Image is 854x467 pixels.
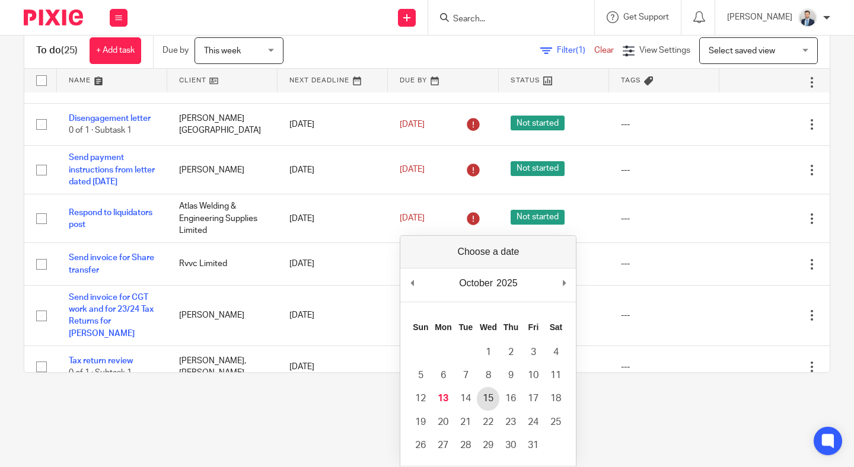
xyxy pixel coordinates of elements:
[511,161,565,176] span: Not started
[544,341,567,364] button: 4
[69,293,154,338] a: Send invoice for CGT work and for 23/24 Tax Returns for [PERSON_NAME]
[413,322,428,332] abbr: Sunday
[480,322,497,332] abbr: Wednesday
[477,364,499,387] button: 8
[432,411,454,434] button: 20
[454,364,477,387] button: 7
[621,361,708,373] div: ---
[432,364,454,387] button: 6
[557,46,594,55] span: Filter
[90,37,141,64] a: + Add task
[167,285,278,346] td: [PERSON_NAME]
[621,213,708,225] div: ---
[162,44,189,56] p: Due by
[432,387,454,410] button: 13
[522,387,544,410] button: 17
[798,8,817,27] img: LinkedIn%20Profile.jpeg
[167,243,278,285] td: Rvvc Limited
[69,153,155,186] a: Send payment instructions from letter dated [DATE]
[544,411,567,434] button: 25
[454,387,477,410] button: 14
[432,434,454,457] button: 27
[454,411,477,434] button: 21
[495,274,520,292] div: 2025
[623,13,669,21] span: Get Support
[477,411,499,434] button: 22
[454,434,477,457] button: 28
[544,364,567,387] button: 11
[204,47,241,55] span: This week
[550,322,563,332] abbr: Saturday
[400,215,425,223] span: [DATE]
[528,322,539,332] abbr: Friday
[167,346,278,388] td: [PERSON_NAME], [PERSON_NAME]
[278,243,388,285] td: [DATE]
[69,357,133,365] a: Tax return review
[69,369,132,377] span: 0 of 1 · Subtask 1
[499,387,522,410] button: 16
[499,434,522,457] button: 30
[69,254,154,274] a: Send invoice for Share transfer
[522,364,544,387] button: 10
[167,194,278,243] td: Atlas Welding & Engineering Supplies Limited
[409,387,432,410] button: 12
[167,146,278,194] td: [PERSON_NAME]
[621,258,708,270] div: ---
[435,322,451,332] abbr: Monday
[278,104,388,146] td: [DATE]
[522,411,544,434] button: 24
[727,11,792,23] p: [PERSON_NAME]
[522,341,544,364] button: 3
[61,46,78,55] span: (25)
[278,146,388,194] td: [DATE]
[544,387,567,410] button: 18
[69,209,152,229] a: Respond to liquidators post
[452,14,559,25] input: Search
[409,434,432,457] button: 26
[400,120,425,129] span: [DATE]
[511,116,565,130] span: Not started
[406,274,418,292] button: Previous Month
[457,274,495,292] div: October
[621,77,641,84] span: Tags
[594,46,614,55] a: Clear
[278,194,388,243] td: [DATE]
[621,119,708,130] div: ---
[278,285,388,346] td: [DATE]
[477,341,499,364] button: 1
[504,322,518,332] abbr: Thursday
[499,411,522,434] button: 23
[639,46,690,55] span: View Settings
[511,210,565,225] span: Not started
[477,434,499,457] button: 29
[36,44,78,57] h1: To do
[278,346,388,388] td: [DATE]
[522,434,544,457] button: 31
[24,9,83,25] img: Pixie
[69,126,132,135] span: 0 of 1 · Subtask 1
[709,47,775,55] span: Select saved view
[409,364,432,387] button: 5
[477,387,499,410] button: 15
[499,341,522,364] button: 2
[409,411,432,434] button: 19
[459,322,473,332] abbr: Tuesday
[69,114,151,123] a: Disengagement letter
[558,274,570,292] button: Next Month
[499,364,522,387] button: 9
[167,104,278,146] td: [PERSON_NAME][GEOGRAPHIC_DATA]
[400,166,425,174] span: [DATE]
[576,46,585,55] span: (1)
[621,164,708,176] div: ---
[621,309,708,321] div: ---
